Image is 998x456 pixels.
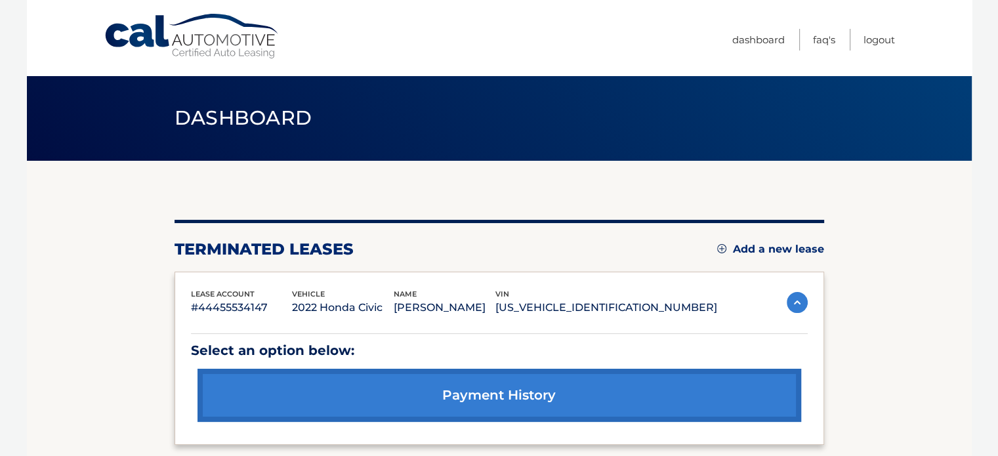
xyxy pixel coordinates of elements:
img: add.svg [717,244,726,253]
p: #44455534147 [191,299,293,317]
a: Add a new lease [717,243,824,256]
span: Dashboard [175,106,312,130]
span: name [394,289,417,299]
p: Select an option below: [191,339,808,362]
a: FAQ's [813,29,835,51]
p: 2022 Honda Civic [292,299,394,317]
p: [US_VEHICLE_IDENTIFICATION_NUMBER] [495,299,717,317]
span: vin [495,289,509,299]
p: [PERSON_NAME] [394,299,495,317]
span: vehicle [292,289,325,299]
h2: terminated leases [175,239,354,259]
a: Logout [863,29,895,51]
span: lease account [191,289,255,299]
img: accordion-active.svg [787,292,808,313]
a: Dashboard [732,29,785,51]
a: Cal Automotive [104,13,281,60]
a: payment history [198,369,801,422]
